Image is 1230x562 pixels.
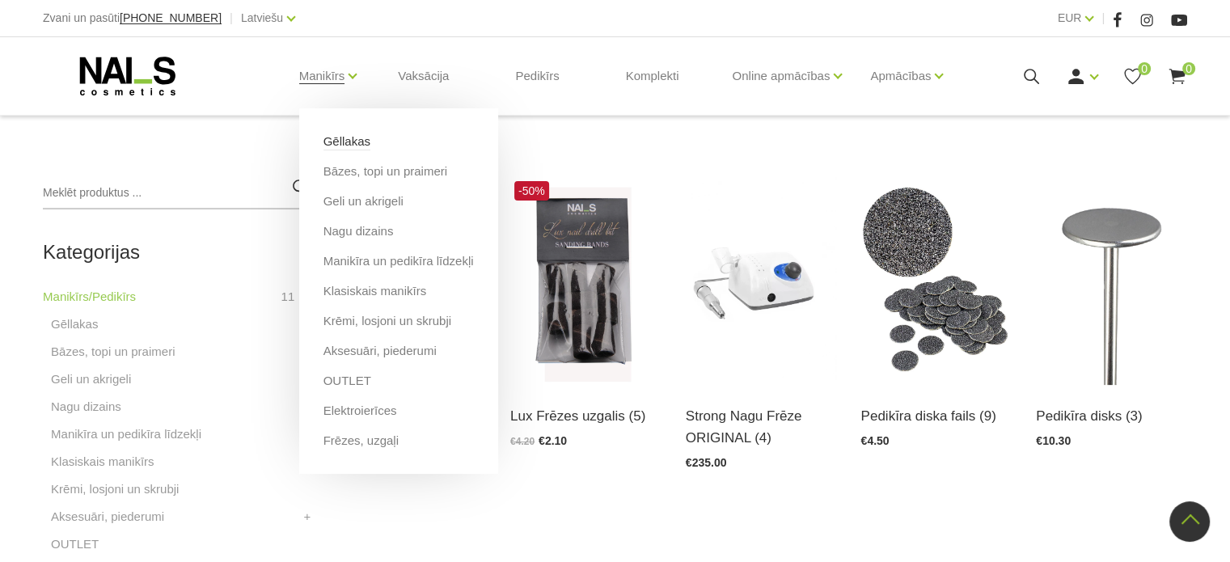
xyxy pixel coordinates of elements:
a: Geli un akrigeli [51,370,131,389]
a: Apmācības [870,44,931,108]
div: Zvani un pasūti [43,8,222,28]
a: Krēmi, losjoni un skrubji [323,312,451,330]
a: 0 [1122,66,1143,87]
a: EUR [1058,8,1082,27]
a: Strong Nagu Frēze ORIGINAL (4) [686,405,837,449]
a: Pedikīra diska fails (9) [860,405,1012,427]
a: Online apmācības [732,44,830,108]
span: | [230,8,233,28]
a: [PHONE_NUMBER] [120,12,222,24]
a: Klasiskais manikīrs [323,282,427,300]
a: Elektroierīces [323,402,397,420]
a: Manikīrs/Pedikīrs [43,287,136,306]
span: [PHONE_NUMBER] [120,11,222,24]
a: Vaksācija [385,37,462,115]
a: Frēzes, uzgaļi [323,432,399,450]
a: Bāzes, topi un praimeri [323,163,447,180]
span: €4.20 [510,436,535,447]
a: Pedikīra disks (3) [1036,405,1187,427]
a: Aksesuāri, piederumi [323,342,437,360]
span: | [1101,8,1105,28]
a: OUTLET [323,372,371,390]
span: €235.00 [686,456,727,469]
a: Latviešu [241,8,283,27]
span: 11 [281,287,295,306]
h2: Kategorijas [43,242,311,263]
span: €2.10 [539,434,567,447]
a: + [304,507,311,526]
a: Manikīra un pedikīra līdzekļi [323,252,474,270]
a: Aksesuāri, piederumi [51,507,164,526]
a: Manikīrs [299,44,345,108]
a: Krēmi, losjoni un skrubji [51,480,179,499]
a: Bāzes, topi un praimeri [51,342,175,361]
a: Klasiskais manikīrs [51,452,154,471]
a: Pedikīrs [502,37,572,115]
span: €4.50 [860,434,889,447]
a: Nagu dizains [323,222,394,240]
a: 0 [1167,66,1187,87]
span: 0 [1138,62,1151,75]
a: OUTLET [51,535,99,554]
a: Gēllakas [323,133,370,150]
img: Frēzes uzgaļi ātrai un efektīvai gēla un gēllaku noņemšanai, aparāta manikīra un aparāta pedikīra... [510,177,661,385]
img: SDC-15(coarse)) - #100 - Pedikīra diska faili 100griti, Ø 15mm SDC-15(medium) - #180 - Pedikīra d... [860,177,1012,385]
span: -50% [514,181,549,201]
img: Frēzes iekārta Strong 210/105L līdz 40 000 apgr. bez pedālis ― profesionāla ierīce aparāta manikī... [686,177,837,385]
input: Meklēt produktus ... [43,177,311,209]
span: €10.30 [1036,434,1071,447]
a: Gēllakas [51,315,98,334]
a: Lux Frēzes uzgalis (5) [510,405,661,427]
a: Komplekti [613,37,692,115]
a: Manikīra un pedikīra līdzekļi [51,425,201,444]
img: (SDM-15) - Pedikīra disks Ø 15mm (SDM-20) - Pedikīra disks Ø 20mm(SDM-25) - Pedikīra disks Ø 25mm... [1036,177,1187,385]
span: 0 [1182,62,1195,75]
a: Geli un akrigeli [323,192,404,210]
a: Nagu dizains [51,397,121,416]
